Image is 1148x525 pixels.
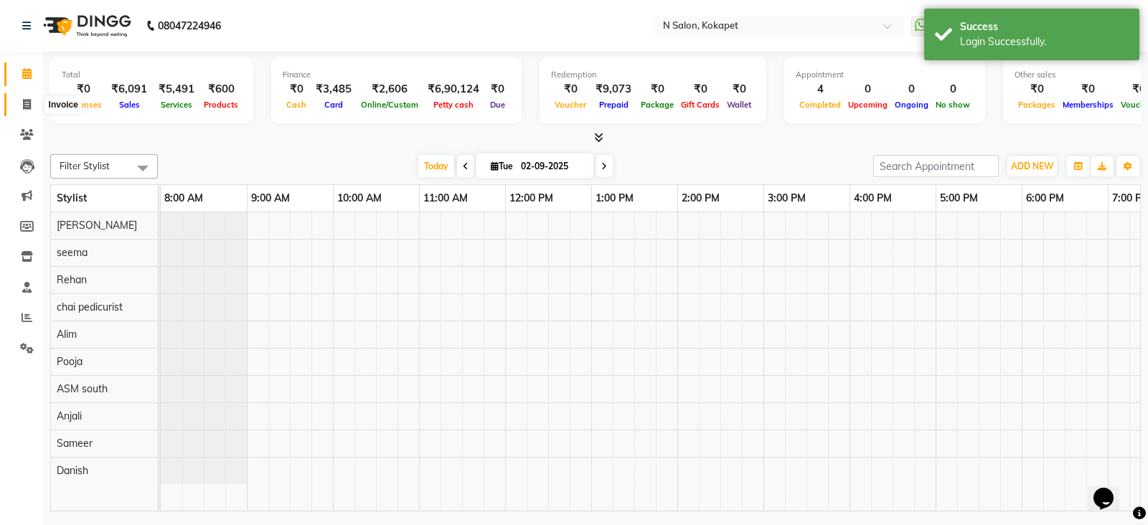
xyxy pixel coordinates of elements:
[357,100,422,110] span: Online/Custom
[158,6,221,46] b: 08047224946
[1015,81,1059,98] div: ₹0
[57,328,77,341] span: Alim
[932,100,974,110] span: No show
[764,188,809,209] a: 3:00 PM
[57,191,87,204] span: Stylist
[551,81,590,98] div: ₹0
[1011,161,1053,171] span: ADD NEW
[357,81,422,98] div: ₹2,606
[677,100,723,110] span: Gift Cards
[420,188,471,209] a: 11:00 AM
[116,100,143,110] span: Sales
[796,100,844,110] span: Completed
[873,155,999,177] input: Search Appointment
[310,81,357,98] div: ₹3,485
[960,19,1129,34] div: Success
[723,81,755,98] div: ₹0
[637,81,677,98] div: ₹0
[283,81,310,98] div: ₹0
[1022,188,1068,209] a: 6:00 PM
[596,100,632,110] span: Prepaid
[418,155,454,177] span: Today
[57,437,93,450] span: Sameer
[551,69,755,81] div: Redemption
[796,81,844,98] div: 4
[487,161,517,171] span: Tue
[62,69,242,81] div: Total
[637,100,677,110] span: Package
[850,188,895,209] a: 4:00 PM
[37,6,135,46] img: logo
[105,81,153,98] div: ₹6,091
[891,81,932,98] div: 0
[57,219,137,232] span: [PERSON_NAME]
[157,100,196,110] span: Services
[57,273,87,286] span: Rehan
[551,100,590,110] span: Voucher
[723,100,755,110] span: Wallet
[932,81,974,98] div: 0
[153,81,200,98] div: ₹5,491
[486,100,509,110] span: Due
[200,100,242,110] span: Products
[960,34,1129,49] div: Login Successfully.
[57,301,123,313] span: chai pedicurist
[891,100,932,110] span: Ongoing
[57,464,88,477] span: Danish
[844,81,891,98] div: 0
[844,100,891,110] span: Upcoming
[936,188,982,209] a: 5:00 PM
[45,97,82,114] div: Invoice
[334,188,385,209] a: 10:00 AM
[506,188,557,209] a: 12:00 PM
[283,69,510,81] div: Finance
[796,69,974,81] div: Appointment
[517,156,588,177] input: 2025-09-02
[592,188,637,209] a: 1:00 PM
[62,81,105,98] div: ₹0
[1015,100,1059,110] span: Packages
[678,188,723,209] a: 2:00 PM
[1059,100,1117,110] span: Memberships
[1007,156,1057,176] button: ADD NEW
[1059,81,1117,98] div: ₹0
[57,355,83,368] span: Pooja
[677,81,723,98] div: ₹0
[283,100,310,110] span: Cash
[485,81,510,98] div: ₹0
[430,100,477,110] span: Petty cash
[422,81,485,98] div: ₹6,90,124
[321,100,347,110] span: Card
[57,382,108,395] span: ASM south
[200,81,242,98] div: ₹600
[1088,468,1134,511] iframe: chat widget
[60,160,110,171] span: Filter Stylist
[161,188,207,209] a: 8:00 AM
[57,246,88,259] span: seema
[57,410,82,422] span: Anjali
[590,81,637,98] div: ₹9,073
[248,188,293,209] a: 9:00 AM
